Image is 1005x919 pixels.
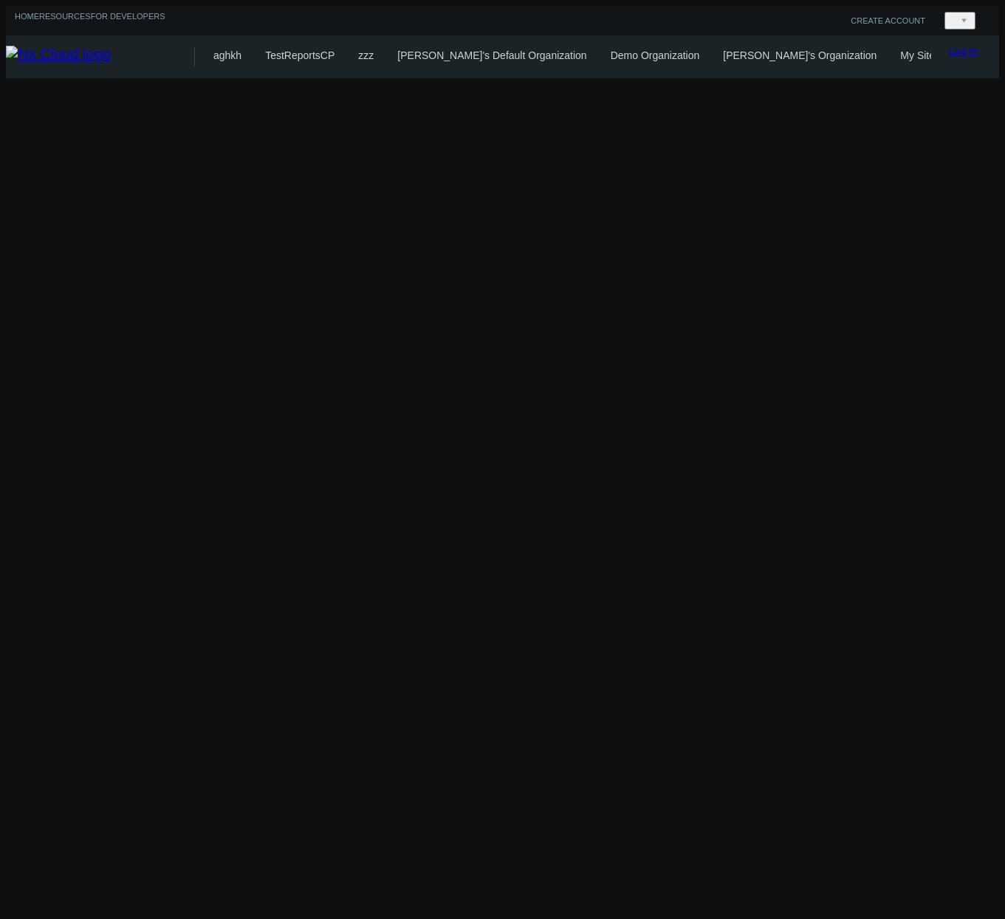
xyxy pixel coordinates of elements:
[851,16,925,25] a: CREATE ACCOUNT
[91,12,165,30] a: For Developers
[39,12,91,30] a: Resources
[6,46,194,68] img: Nx Cloud logo
[358,49,374,61] a: zzz
[213,49,241,61] a: aghkh
[611,49,700,61] a: Demo Organization
[15,12,39,30] a: home
[900,49,940,61] a: My Sites
[723,49,877,61] a: [PERSON_NAME]'s Organization
[397,49,586,61] a: [PERSON_NAME]'s Default Organization
[949,45,978,57] a: Log In
[265,49,335,61] a: TestReportsCP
